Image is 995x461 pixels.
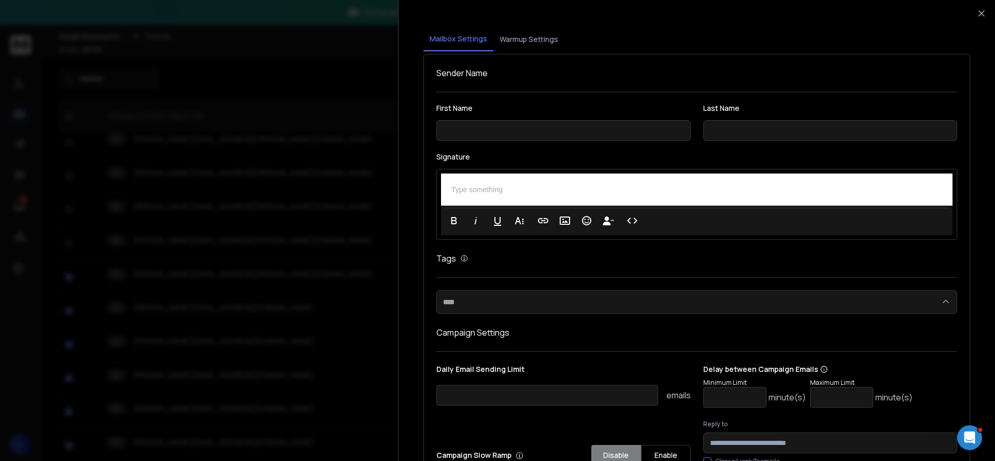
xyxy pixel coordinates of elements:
button: Insert Unsubscribe Link [599,210,618,231]
button: Insert Image (Ctrl+P) [555,210,575,231]
label: First Name [436,105,691,112]
button: Warmup Settings [493,28,564,51]
p: minute(s) [875,391,913,404]
p: minute(s) [769,391,806,404]
button: Italic (Ctrl+I) [466,210,486,231]
label: Reply to [703,420,958,428]
p: Campaign Slow Ramp [436,450,523,460]
button: Insert Link (Ctrl+K) [533,210,553,231]
p: Maximum Limit [810,379,913,387]
button: Emoticons [577,210,596,231]
p: Minimum Limit [703,379,806,387]
button: More Text [509,210,529,231]
p: Daily Email Sending Limit [436,364,691,379]
button: Mailbox Settings [423,27,493,51]
button: Bold (Ctrl+B) [444,210,464,231]
h1: Campaign Settings [436,326,957,339]
h1: Tags [436,252,456,265]
button: Underline (Ctrl+U) [488,210,507,231]
p: emails [666,389,691,401]
h1: Sender Name [436,67,957,79]
button: Code View [622,210,642,231]
p: Delay between Campaign Emails [703,364,913,374]
iframe: Intercom live chat [957,425,982,450]
label: Last Name [703,105,958,112]
label: Signature [436,153,957,161]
